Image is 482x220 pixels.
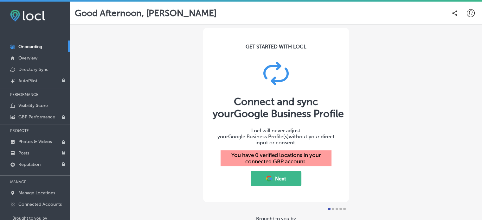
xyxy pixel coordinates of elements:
[75,8,216,18] p: Good Afternoon, [PERSON_NAME]
[10,10,45,22] img: fda3e92497d09a02dc62c9cd864e3231.png
[251,171,301,186] button: Next
[213,96,339,120] div: Connect and sync your
[18,139,52,144] p: Photos & Videos
[234,108,344,120] span: Google Business Profile
[213,128,339,146] div: Locl will never adjust your without your direct input or consent.
[18,162,41,167] p: Reputation
[18,202,62,207] p: Connected Accounts
[18,44,42,49] p: Onboarding
[18,190,55,196] p: Manage Locations
[18,67,48,72] p: Directory Sync
[228,134,289,140] span: Google Business Profile(s)
[18,78,37,84] p: AutoPilot
[246,44,306,50] div: GET STARTED WITH LOCL
[18,55,37,61] p: Overview
[18,114,55,120] p: GBP Performance
[18,150,29,156] p: Posts
[18,103,48,108] p: Visibility Score
[221,150,331,166] div: You have 0 verified locations in your connected GBP account.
